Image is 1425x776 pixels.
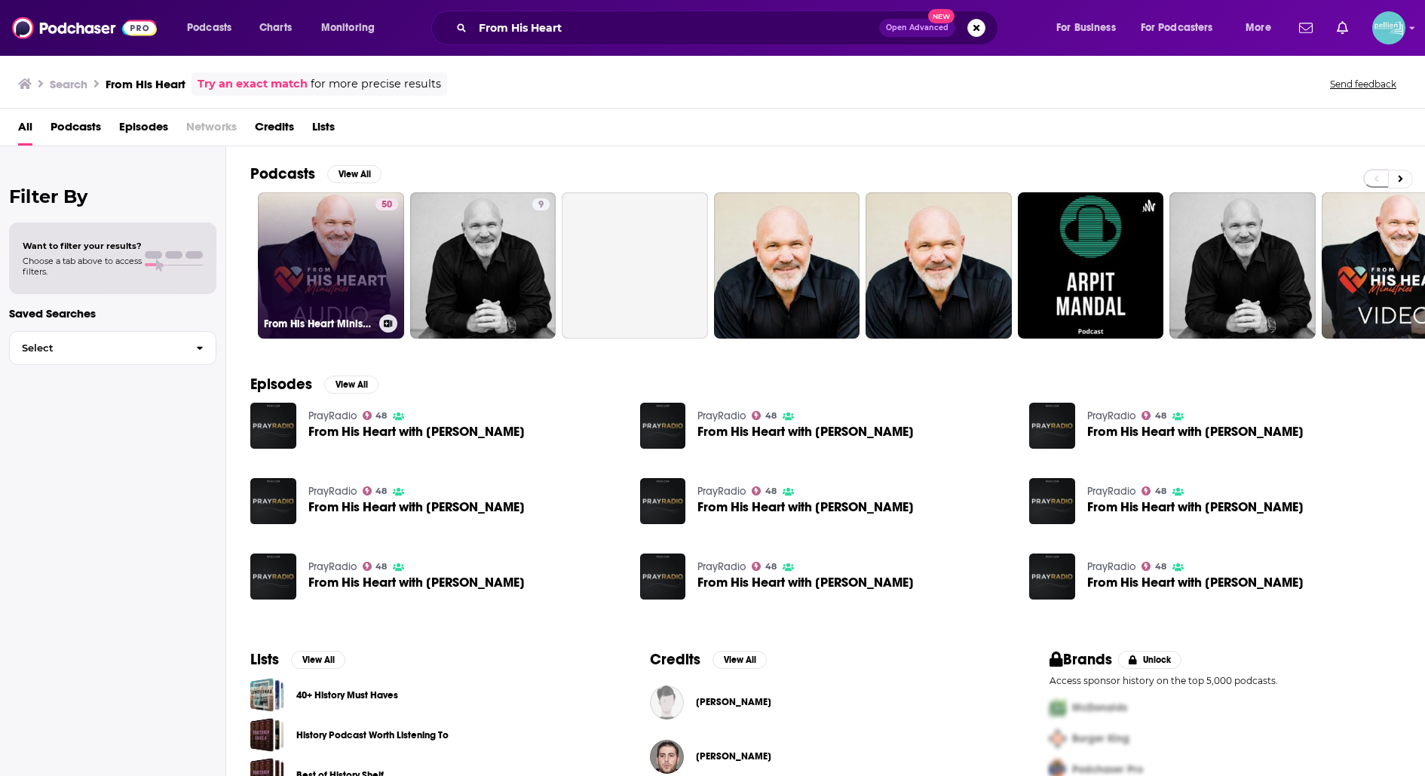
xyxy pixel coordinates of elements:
button: View All [327,165,382,183]
a: 40+ History Must Haves [250,678,284,712]
a: Show notifications dropdown [1293,15,1319,41]
a: 9 [532,198,550,210]
a: PrayRadio [697,560,746,573]
span: From His Heart with [PERSON_NAME] [1087,501,1304,514]
span: From His Heart with [PERSON_NAME] [308,501,525,514]
h3: From His Heart Ministries with [DEMOGRAPHIC_DATA] [PERSON_NAME] - Audio [264,317,373,330]
a: From His Heart with Jeff Schreve [1087,501,1304,514]
a: From His Heart with Jeff Schreve [1087,576,1304,589]
a: History Podcast Worth Listening To [250,718,284,752]
button: Select [9,331,216,365]
a: Dr. Jeff Schreve [696,696,771,708]
button: Unlock [1118,651,1182,669]
a: PrayRadio [308,485,357,498]
a: Credits [255,115,294,146]
img: From His Heart with Jeff Schreve [640,478,686,524]
a: 48 [752,411,777,420]
span: Select [10,343,184,353]
a: Mathew Anderson [650,740,684,774]
span: Episodes [119,115,168,146]
span: 9 [538,198,544,213]
a: From His Heart with Jeff Schreve [697,576,914,589]
span: 48 [375,488,387,495]
a: 48 [1142,486,1166,495]
img: From His Heart with Jeff Schreve [250,403,296,449]
a: Dr. Jeff Schreve [650,686,684,719]
span: Networks [186,115,237,146]
a: CreditsView All [650,650,767,669]
span: From His Heart with [PERSON_NAME] [697,425,914,438]
a: 50 [375,198,398,210]
h2: Episodes [250,375,312,394]
button: Show profile menu [1372,11,1405,44]
a: From His Heart with Jeff Schreve [1087,425,1304,438]
a: EpisodesView All [250,375,378,394]
div: Search podcasts, credits, & more... [446,11,1013,45]
span: From His Heart with [PERSON_NAME] [697,576,914,589]
img: First Pro Logo [1043,692,1072,723]
p: Saved Searches [9,306,216,321]
span: New [928,9,955,23]
a: 40+ History Must Haves [296,687,398,704]
a: PrayRadio [308,409,357,422]
span: 48 [375,563,387,570]
a: Try an exact match [198,75,308,93]
span: For Business [1056,17,1116,38]
button: open menu [1235,16,1290,40]
span: 48 [1155,488,1166,495]
span: [PERSON_NAME] [696,750,771,762]
span: 50 [382,198,392,213]
a: 48 [363,562,388,571]
a: PodcastsView All [250,164,382,183]
a: Podcasts [51,115,101,146]
h3: From His Heart [106,77,185,91]
img: From His Heart with Jeff Schreve [640,403,686,449]
a: 9 [410,192,556,339]
button: Dr. Jeff SchreveDr. Jeff Schreve [650,678,1001,726]
a: PrayRadio [697,485,746,498]
a: Charts [250,16,301,40]
span: 48 [1155,563,1166,570]
a: From His Heart with Jeff Schreve [308,501,525,514]
p: Access sponsor history on the top 5,000 podcasts. [1050,675,1401,686]
button: View All [291,651,345,669]
h2: Credits [650,650,700,669]
a: History Podcast Worth Listening To [296,727,449,744]
a: PrayRadio [1087,409,1135,422]
a: 48 [1142,562,1166,571]
span: 48 [765,413,777,419]
a: From His Heart with Jeff Schreve [697,501,914,514]
a: 48 [752,486,777,495]
span: 48 [765,488,777,495]
img: From His Heart with Jeff Schreve [250,478,296,524]
img: Podchaser - Follow, Share and Rate Podcasts [12,14,157,42]
span: For Podcasters [1141,17,1213,38]
span: 48 [765,563,777,570]
a: All [18,115,32,146]
a: From His Heart with Jeff Schreve [640,554,686,600]
a: ListsView All [250,650,345,669]
a: 48 [363,486,388,495]
h2: Brands [1050,650,1112,669]
span: Open Advanced [886,24,948,32]
span: More [1246,17,1271,38]
span: From His Heart with [PERSON_NAME] [1087,576,1304,589]
a: PrayRadio [1087,485,1135,498]
span: 48 [1155,413,1166,419]
a: From His Heart with Jeff Schreve [697,425,914,438]
button: open menu [176,16,251,40]
button: open menu [1131,16,1235,40]
img: From His Heart with Jeff Schreve [250,554,296,600]
span: for more precise results [311,75,441,93]
h2: Lists [250,650,279,669]
img: From His Heart with Jeff Schreve [1029,478,1075,524]
a: Lists [312,115,335,146]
